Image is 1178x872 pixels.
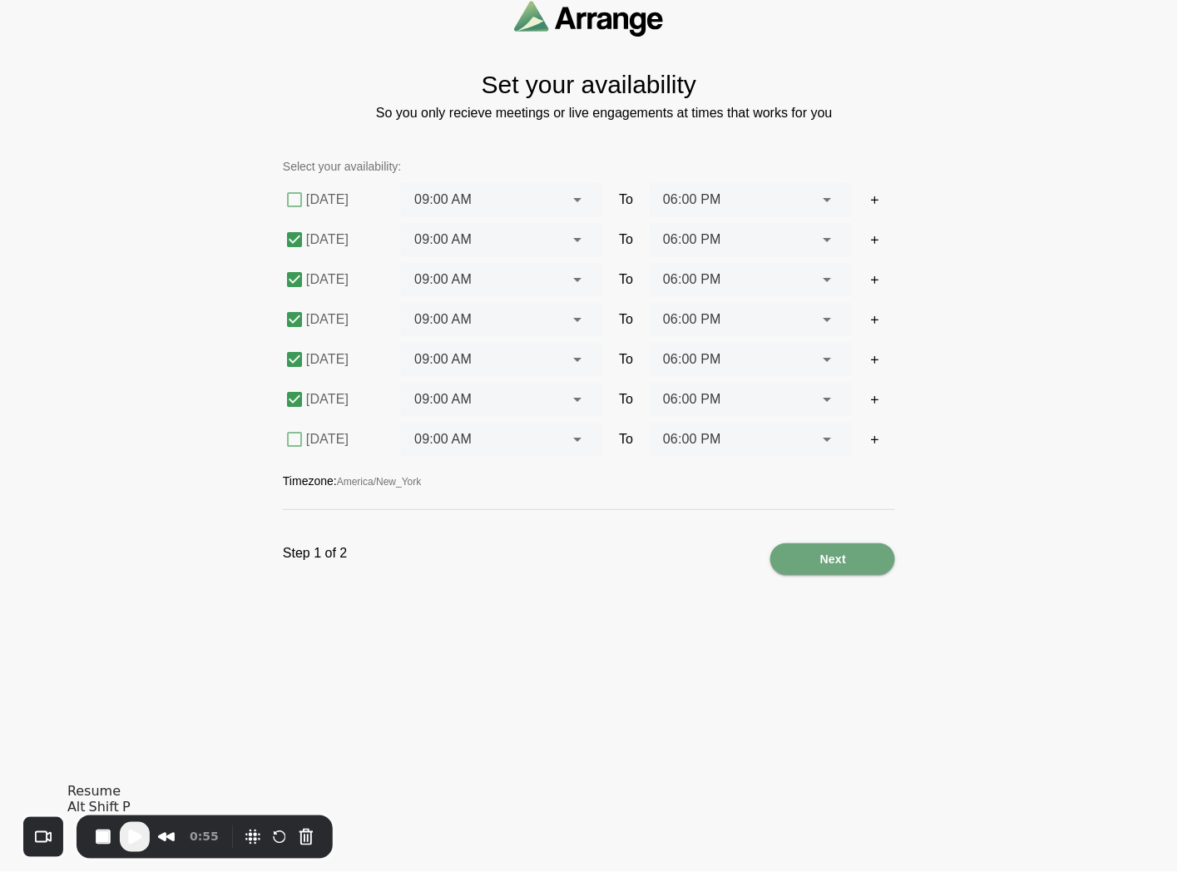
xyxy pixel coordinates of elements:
[306,303,384,336] label: [DATE]
[619,310,633,329] span: To
[770,543,895,575] button: Next
[414,269,472,290] span: 09:00 AM
[306,223,384,256] label: [DATE]
[283,156,895,176] p: Select your availability:
[414,189,472,211] span: 09:00 AM
[619,429,633,449] span: To
[619,270,633,290] span: To
[663,189,721,211] span: 06:00 PM
[819,543,847,575] span: Next
[306,343,384,376] label: [DATE]
[663,309,721,330] span: 06:00 PM
[619,349,633,369] span: To
[663,269,721,290] span: 06:00 PM
[414,349,472,370] span: 09:00 AM
[414,389,472,410] span: 09:00 AM
[414,229,472,250] span: 09:00 AM
[306,383,384,416] label: [DATE]
[376,103,802,123] p: So you only recieve meetings or live engagements at times that works for you
[283,473,895,489] p: Timezone:
[663,429,721,450] span: 06:00 PM
[619,389,633,409] span: To
[283,543,347,575] p: Step 1 of 2
[663,389,721,410] span: 06:00 PM
[306,423,384,456] label: [DATE]
[619,230,633,250] span: To
[306,183,384,216] label: [DATE]
[306,263,384,296] label: [DATE]
[414,309,472,330] span: 09:00 AM
[619,190,633,210] span: To
[337,476,422,488] span: America/New_York
[663,229,721,250] span: 06:00 PM
[663,349,721,370] span: 06:00 PM
[414,429,472,450] span: 09:00 AM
